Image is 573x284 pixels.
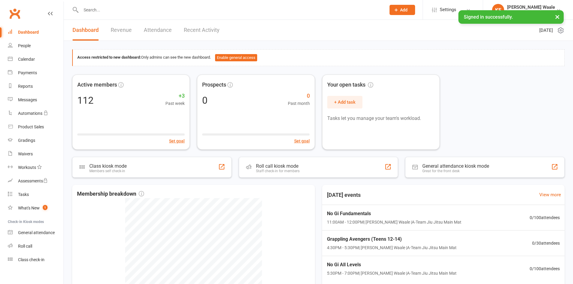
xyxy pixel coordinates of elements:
[18,165,36,170] div: Workouts
[202,81,226,89] span: Prospects
[8,226,63,240] a: General attendance kiosk mode
[327,115,435,122] p: Tasks let you manage your team's workload.
[507,10,555,15] div: A-Team Jiu Jitsu
[18,111,42,116] div: Automations
[18,179,48,183] div: Assessments
[18,97,37,102] div: Messages
[539,191,561,198] a: View more
[400,8,408,12] span: Add
[7,6,22,21] a: Clubworx
[77,81,117,89] span: Active members
[8,188,63,201] a: Tasks
[440,3,456,17] span: Settings
[532,240,560,246] span: 0 / 30 attendees
[530,265,560,272] span: 0 / 100 attendees
[327,235,457,243] span: Grappling Avengers (Teens 12-14)
[327,261,457,269] span: No Gi All Levels
[18,230,55,235] div: General attendance
[77,55,141,60] strong: Access restricted to new dashboard:
[18,257,45,262] div: Class check-in
[327,81,373,89] span: Your open tasks
[43,205,48,210] span: 1
[422,169,489,173] div: Great for the front desk
[18,30,39,35] div: Dashboard
[327,96,362,108] button: + Add task
[18,84,33,89] div: Reports
[552,10,563,23] button: ×
[165,92,185,100] span: +3
[322,190,365,200] h3: [DATE] events
[8,39,63,53] a: People
[215,54,257,61] button: Enable general access
[111,20,132,41] a: Revenue
[184,20,220,41] a: Recent Activity
[89,163,127,169] div: Class kiosk mode
[8,80,63,93] a: Reports
[18,192,29,197] div: Tasks
[169,138,185,144] button: Set goal
[18,70,37,75] div: Payments
[327,244,457,251] span: 4:30PM - 5:30PM | [PERSON_NAME] Waale | A-Team Jiu Jitsu Main Mat
[327,210,461,218] span: No Gi Fundamentals
[256,163,300,169] div: Roll call kiosk mode
[539,27,553,34] span: [DATE]
[77,96,94,105] div: 112
[507,5,555,10] div: [PERSON_NAME] Waale
[77,190,144,198] span: Membership breakdown
[144,20,172,41] a: Attendance
[8,253,63,267] a: Class kiosk mode
[89,169,127,173] div: Members self check-in
[8,134,63,147] a: Gradings
[202,96,208,105] div: 0
[390,5,415,15] button: Add
[8,174,63,188] a: Assessments
[8,107,63,120] a: Automations
[77,54,560,61] div: Only admins can see the new dashboard.
[8,201,63,215] a: What's New1
[492,4,504,16] div: KE
[8,240,63,253] a: Roll call
[8,26,63,39] a: Dashboard
[79,6,382,14] input: Search...
[72,20,99,41] a: Dashboard
[165,100,185,107] span: Past week
[18,124,44,129] div: Product Sales
[294,138,310,144] button: Set goal
[18,206,40,210] div: What's New
[327,270,457,276] span: 5:30PM - 7:00PM | [PERSON_NAME] Waale | A-Team Jiu Jitsu Main Mat
[288,92,310,100] span: 0
[8,66,63,80] a: Payments
[18,244,32,249] div: Roll call
[288,100,310,107] span: Past month
[464,14,513,20] span: Signed in successfully.
[422,163,489,169] div: General attendance kiosk mode
[18,57,35,62] div: Calendar
[18,151,33,156] div: Waivers
[327,219,461,225] span: 11:00AM - 12:00PM | [PERSON_NAME] Waale | A-Team Jiu Jitsu Main Mat
[8,53,63,66] a: Calendar
[8,93,63,107] a: Messages
[8,120,63,134] a: Product Sales
[8,161,63,174] a: Workouts
[8,147,63,161] a: Waivers
[530,214,560,221] span: 0 / 100 attendees
[18,43,31,48] div: People
[18,138,35,143] div: Gradings
[256,169,300,173] div: Staff check-in for members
